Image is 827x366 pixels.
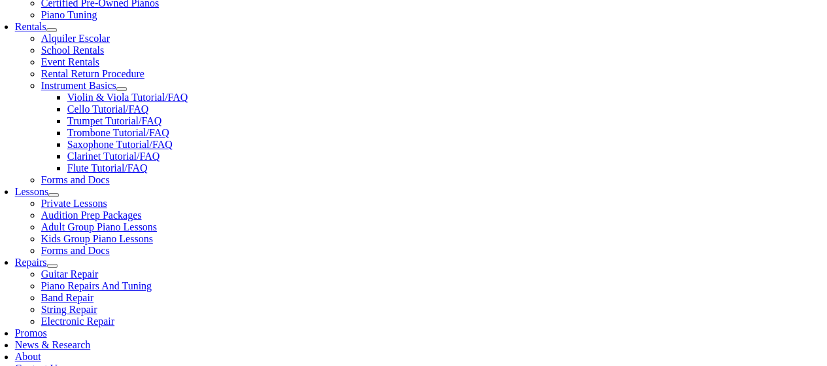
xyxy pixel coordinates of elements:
a: Lessons [15,186,49,197]
a: Piano Tuning [41,9,97,20]
a: Trombone Tutorial/FAQ [67,127,169,138]
a: About [15,351,41,362]
a: Forms and Docs [41,174,110,185]
button: Open submenu of Rentals [46,28,57,32]
button: Open submenu of Repairs [47,264,58,268]
a: Alquiler Escolar [41,33,110,44]
input: Page [109,3,144,17]
a: Guitar Repair [41,268,99,280]
a: Cello Tutorial/FAQ [67,103,149,115]
a: Trumpet Tutorial/FAQ [67,115,161,126]
a: Rental Return Procedure [41,68,144,79]
a: Flute Tutorial/FAQ [67,162,148,174]
a: Adult Group Piano Lessons [41,221,157,232]
a: Instrument Basics [41,80,116,91]
a: Band Repair [41,292,93,303]
a: Kids Group Piano Lessons [41,233,153,244]
a: Rentals [15,21,46,32]
select: Zoom [373,3,465,16]
a: Violin & Viola Tutorial/FAQ [67,92,188,103]
a: School Rentals [41,45,104,56]
button: Open submenu of Lessons [48,193,59,197]
span: of 2 [144,3,164,17]
a: Clarinet Tutorial/FAQ [67,151,160,162]
a: Promos [15,327,47,339]
a: Private Lessons [41,198,107,209]
a: Repairs [15,257,47,268]
a: String Repair [41,304,97,315]
a: Saxophone Tutorial/FAQ [67,139,173,150]
a: Forms and Docs [41,245,110,256]
a: Electronic Repair [41,316,114,327]
a: Audition Prep Packages [41,210,142,221]
a: Event Rentals [41,56,99,67]
a: Piano Repairs And Tuning [41,280,152,291]
a: News & Research [15,339,91,350]
button: Open submenu of Instrument Basics [116,87,127,91]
